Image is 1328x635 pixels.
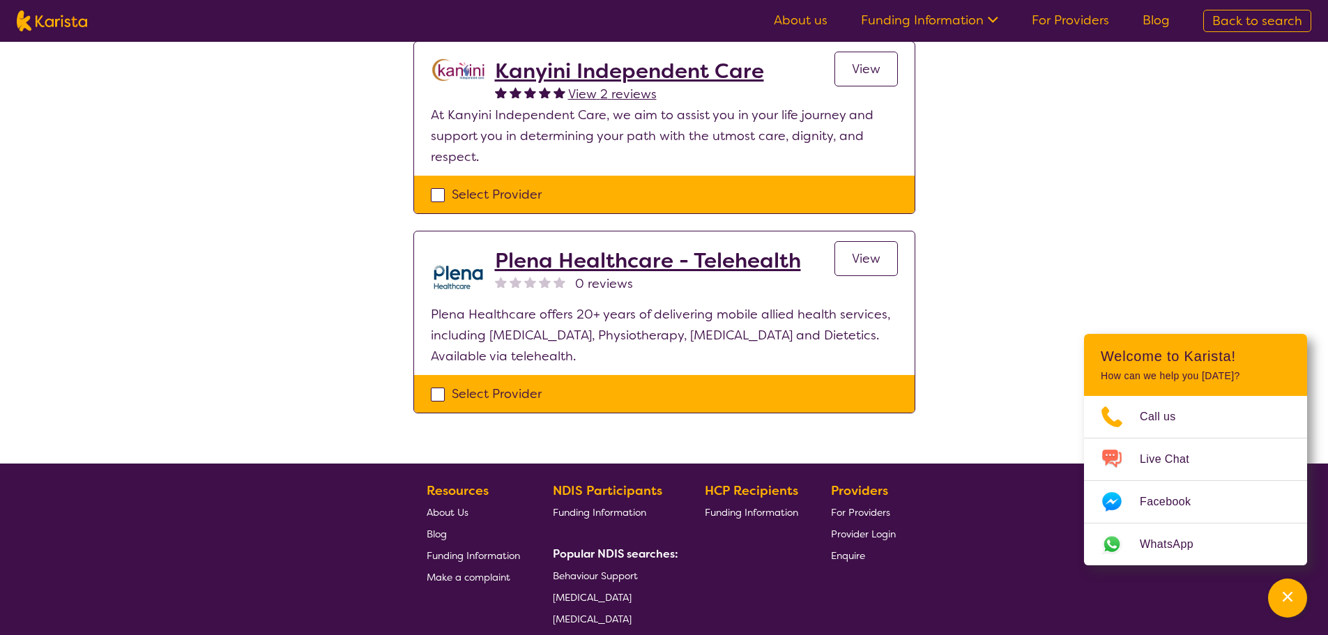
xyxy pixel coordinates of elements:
[861,12,998,29] a: Funding Information
[831,544,896,566] a: Enquire
[1140,406,1193,427] span: Call us
[553,586,673,608] a: [MEDICAL_DATA]
[831,523,896,544] a: Provider Login
[554,86,565,98] img: fullstar
[431,248,487,304] img: qwv9egg5taowukv2xnze.png
[553,569,638,582] span: Behaviour Support
[427,523,520,544] a: Blog
[575,273,633,294] span: 0 reviews
[834,52,898,86] a: View
[524,276,536,288] img: nonereviewstar
[1084,396,1307,565] ul: Choose channel
[1143,12,1170,29] a: Blog
[831,506,890,519] span: For Providers
[1140,449,1206,470] span: Live Chat
[831,528,896,540] span: Provider Login
[510,86,521,98] img: fullstar
[831,549,865,562] span: Enquire
[834,241,898,276] a: View
[553,565,673,586] a: Behaviour Support
[852,250,880,267] span: View
[1101,370,1290,382] p: How can we help you [DATE]?
[539,276,551,288] img: nonereviewstar
[1140,491,1207,512] span: Facebook
[1268,579,1307,618] button: Channel Menu
[431,105,898,167] p: At Kanyini Independent Care, we aim to assist you in your life journey and support you in determi...
[17,10,87,31] img: Karista logo
[427,549,520,562] span: Funding Information
[553,591,632,604] span: [MEDICAL_DATA]
[427,506,468,519] span: About Us
[1203,10,1311,32] a: Back to search
[852,61,880,77] span: View
[553,546,678,561] b: Popular NDIS searches:
[831,501,896,523] a: For Providers
[510,276,521,288] img: nonereviewstar
[554,276,565,288] img: nonereviewstar
[427,571,510,583] span: Make a complaint
[568,86,657,102] span: View 2 reviews
[553,506,646,519] span: Funding Information
[1101,348,1290,365] h2: Welcome to Karista!
[831,482,888,499] b: Providers
[1032,12,1109,29] a: For Providers
[568,84,657,105] a: View 2 reviews
[495,248,801,273] a: Plena Healthcare - Telehealth
[1084,523,1307,565] a: Web link opens in a new tab.
[705,482,798,499] b: HCP Recipients
[495,276,507,288] img: nonereviewstar
[427,501,520,523] a: About Us
[495,59,764,84] a: Kanyini Independent Care
[427,528,447,540] span: Blog
[539,86,551,98] img: fullstar
[427,544,520,566] a: Funding Information
[705,501,798,523] a: Funding Information
[524,86,536,98] img: fullstar
[431,304,898,367] p: Plena Healthcare offers 20+ years of delivering mobile allied health services, including [MEDICAL...
[705,506,798,519] span: Funding Information
[427,482,489,499] b: Resources
[1140,534,1210,555] span: WhatsApp
[553,482,662,499] b: NDIS Participants
[553,501,673,523] a: Funding Information
[553,613,632,625] span: [MEDICAL_DATA]
[431,59,487,82] img: hsplc5pgrcbqyuidfzbm.png
[1212,13,1302,29] span: Back to search
[1084,334,1307,565] div: Channel Menu
[495,86,507,98] img: fullstar
[553,608,673,629] a: [MEDICAL_DATA]
[427,566,520,588] a: Make a complaint
[774,12,827,29] a: About us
